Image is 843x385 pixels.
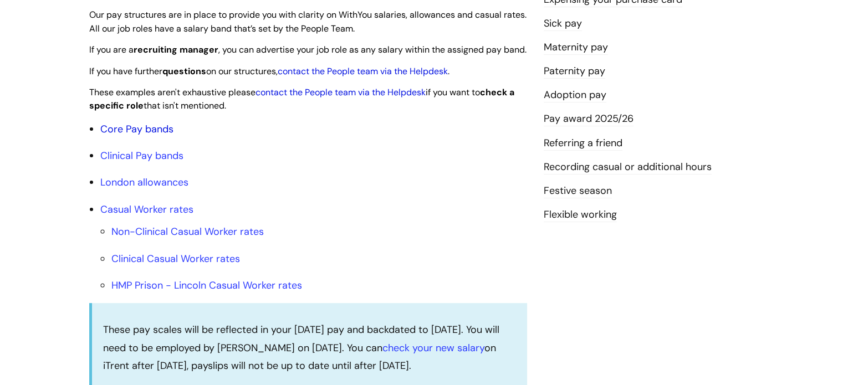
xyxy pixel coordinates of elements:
[100,149,183,162] a: Clinical Pay bands
[544,136,622,151] a: Referring a friend
[544,64,605,79] a: Paternity pay
[544,208,617,222] a: Flexible working
[278,65,448,77] a: contact the People team via the Helpdesk
[134,44,218,55] strong: recruiting manager
[111,252,240,265] a: Clinical Casual Worker rates
[100,203,193,216] a: Casual Worker rates
[544,184,612,198] a: Festive season
[162,65,206,77] strong: questions
[544,88,606,102] a: Adoption pay
[111,225,264,238] a: Non-Clinical Casual Worker rates
[89,65,449,77] span: If you have further on our structures, .
[111,279,302,292] a: HMP Prison - Lincoln Casual Worker rates
[544,17,582,31] a: Sick pay
[382,341,484,355] a: check your new salary
[89,9,527,34] span: Our pay structures are in place to provide you with clarity on WithYou salaries, allowances and c...
[89,86,514,112] span: These examples aren't exhaustive please if you want to that isn't mentioned.
[544,112,633,126] a: Pay award 2025/26
[100,122,173,136] a: Core Pay bands
[100,176,188,189] a: London allowances
[544,160,712,174] a: Recording casual or additional hours
[544,40,608,55] a: Maternity pay
[89,44,527,55] span: If you are a , you can advertise your job role as any salary within the assigned pay band.
[103,321,516,374] p: These pay scales will be reflected in your [DATE] pay and backdated to [DATE]. You will need to b...
[256,86,426,98] a: contact the People team via the Helpdesk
